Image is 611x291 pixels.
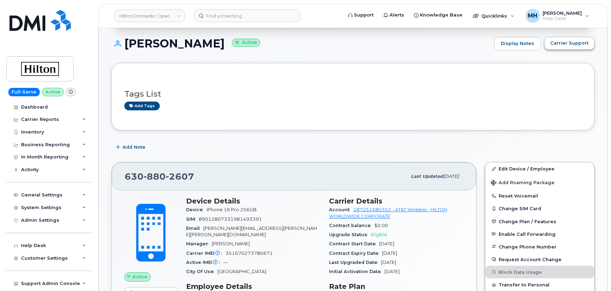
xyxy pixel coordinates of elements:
[111,141,151,154] button: Add Note
[223,260,228,265] span: —
[329,197,464,205] h3: Carrier Details
[329,282,464,291] h3: Rate Plan
[485,228,594,240] button: Enable Call Forwarding
[124,90,582,98] h3: Tags List
[499,219,556,224] span: Change Plan / Features
[225,251,273,256] span: 351670273780671
[382,251,397,256] span: [DATE]
[232,39,260,47] small: Active
[329,241,379,246] span: Contract Start Date
[485,175,594,189] button: Add Roaming Package
[123,144,145,150] span: Add Note
[379,8,409,22] a: Alerts
[481,13,507,19] span: Quicklinks
[186,241,212,246] span: Manager
[485,162,594,175] a: Edit Device / Employee
[186,260,223,265] span: Active IMEI
[199,216,262,222] span: 89012807331981493391
[186,226,203,231] span: Email
[186,207,206,212] span: Device
[389,12,404,19] span: Alerts
[580,260,606,286] iframe: Messenger Launcher
[329,207,353,212] span: Account
[543,10,582,16] span: [PERSON_NAME]
[381,260,396,265] span: [DATE]
[485,240,594,253] button: Change Phone Number
[125,171,194,182] span: 630
[544,37,594,50] button: Carrier Support
[443,174,459,179] span: [DATE]
[379,241,394,246] span: [DATE]
[186,269,217,274] span: City Of Use
[186,282,321,291] h3: Employee Details
[186,216,199,222] span: SIM
[485,202,594,215] button: Change SIM Card
[329,223,374,228] span: Contract balance
[217,269,266,274] span: [GEOGRAPHIC_DATA]
[194,9,301,22] input: Find something...
[528,12,537,20] span: MH
[144,171,166,182] span: 880
[374,223,388,228] span: $0.00
[186,251,225,256] span: Carrier IMEI
[543,16,582,21] span: Help Desk
[329,269,385,274] span: Initial Activation Date
[186,226,317,237] span: [PERSON_NAME][EMAIL_ADDRESS][PERSON_NAME][PERSON_NAME][DOMAIN_NAME]
[329,251,382,256] span: Contract Expiry Date
[411,174,443,179] span: Last updated
[499,231,556,237] span: Enable Call Forwarding
[115,9,185,22] a: Hilton Domestic Operating Company Inc
[468,9,519,23] div: Quicklinks
[166,171,194,182] span: 2607
[212,241,250,246] span: [PERSON_NAME]
[420,12,462,19] span: Knowledge Base
[371,232,387,237] span: Eligible
[521,9,594,23] div: Melissa Hoye
[343,8,379,22] a: Support
[409,8,467,22] a: Knowledge Base
[494,37,541,50] a: Display Notes
[186,197,321,205] h3: Device Details
[485,278,594,291] button: Transfer to Personal
[329,207,447,219] a: 287251680352 - AT&T Wireless - HILTON WORLDWIDE CORPORATE
[329,260,381,265] span: Last Upgraded Date
[485,189,594,202] button: Reset Voicemail
[124,102,160,110] a: Add tags
[206,207,257,212] span: iPhone 16 Pro 256GB
[485,266,594,278] button: Block Data Usage
[485,215,594,228] button: Change Plan / Features
[491,180,554,187] span: Add Roaming Package
[485,253,594,266] button: Request Account Change
[132,273,147,280] span: Active
[385,269,400,274] span: [DATE]
[329,232,371,237] span: Upgrade Status
[354,12,374,19] span: Support
[111,37,491,50] h1: [PERSON_NAME]
[550,40,589,46] span: Carrier Support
